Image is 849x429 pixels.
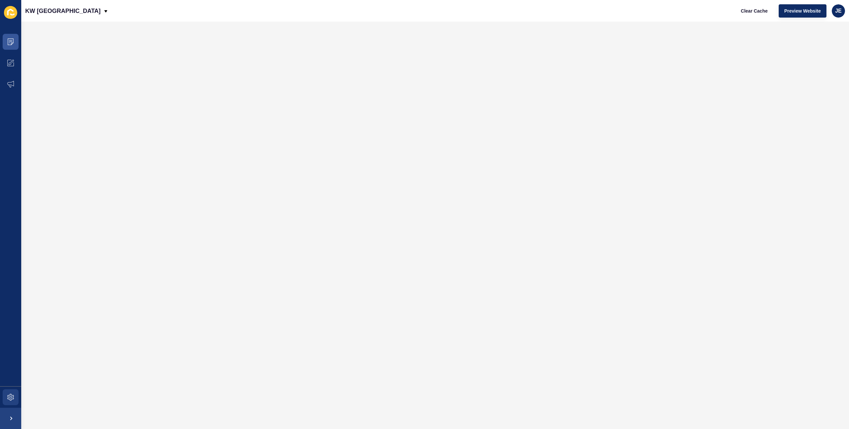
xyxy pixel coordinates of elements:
[735,4,773,18] button: Clear Cache
[741,8,768,14] span: Clear Cache
[784,8,821,14] span: Preview Website
[835,8,842,14] span: JE
[25,3,100,19] p: KW [GEOGRAPHIC_DATA]
[779,4,826,18] button: Preview Website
